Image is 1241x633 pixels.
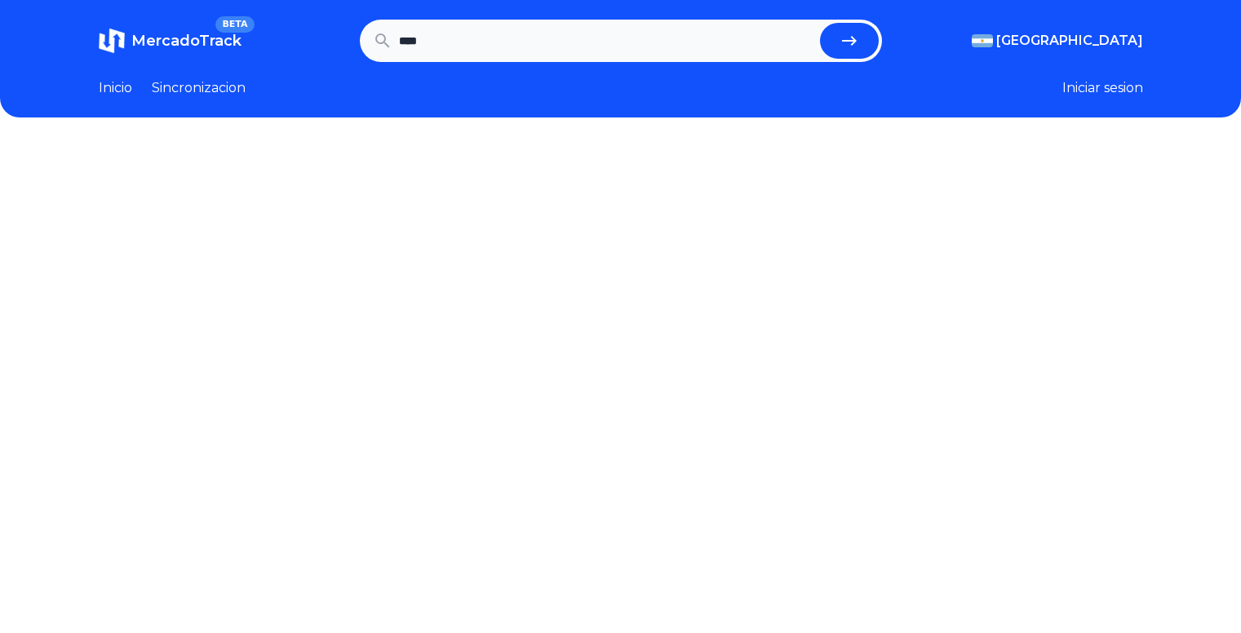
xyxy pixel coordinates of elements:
[215,16,254,33] span: BETA
[99,28,125,54] img: MercadoTrack
[131,32,242,50] span: MercadoTrack
[972,34,993,47] img: Argentina
[1062,78,1143,98] button: Iniciar sesion
[996,31,1143,51] span: [GEOGRAPHIC_DATA]
[99,78,132,98] a: Inicio
[972,31,1143,51] button: [GEOGRAPHIC_DATA]
[152,78,246,98] a: Sincronizacion
[99,28,242,54] a: MercadoTrackBETA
